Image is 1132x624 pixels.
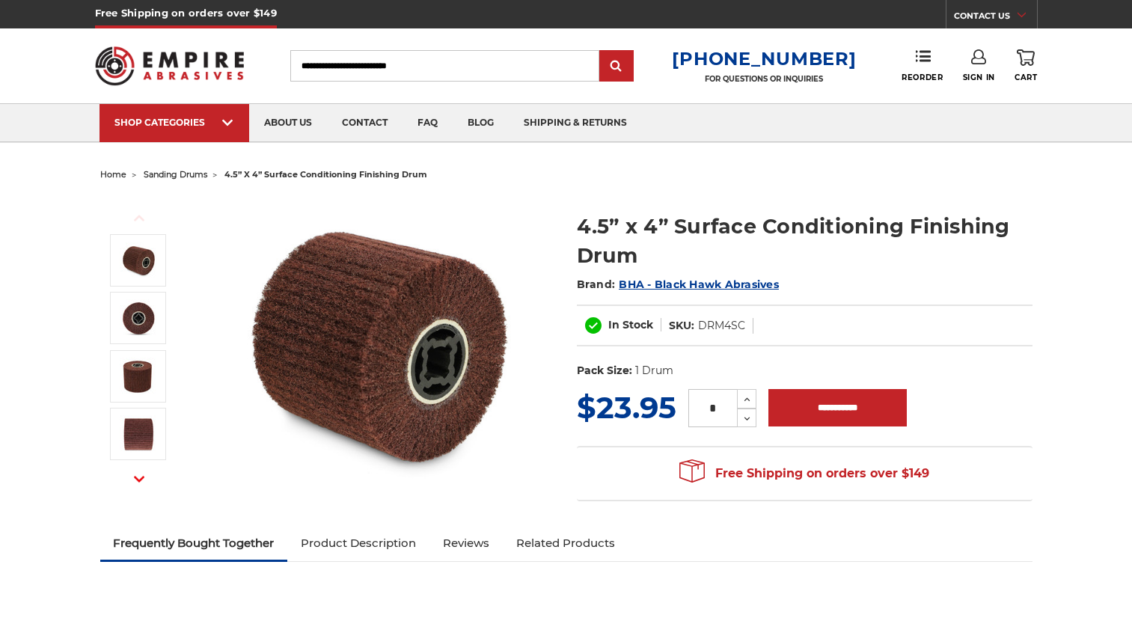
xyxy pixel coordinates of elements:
img: Empire Abrasives [95,37,245,95]
a: BHA - Black Hawk Abrasives [619,278,779,291]
img: Non Woven Finishing Sanding Drum [120,358,157,395]
dt: SKU: [669,318,694,334]
span: Reorder [902,73,943,82]
a: CONTACT US [954,7,1037,28]
a: [PHONE_NUMBER] [672,48,856,70]
span: Free Shipping on orders over $149 [679,459,929,489]
img: 4.5 Inch Surface Conditioning Finishing Drum [120,242,157,279]
dd: 1 Drum [635,363,673,379]
span: $23.95 [577,389,676,426]
span: Sign In [963,73,995,82]
span: Cart [1015,73,1037,82]
a: shipping & returns [509,104,642,142]
a: contact [327,104,403,142]
p: FOR QUESTIONS OR INQUIRIES [672,74,856,84]
a: home [100,169,126,180]
button: Next [121,462,157,495]
div: SHOP CATEGORIES [114,117,234,128]
a: Frequently Bought Together [100,527,288,560]
h1: 4.5” x 4” Surface Conditioning Finishing Drum [577,212,1032,270]
span: 4.5” x 4” surface conditioning finishing drum [224,169,427,180]
a: Product Description [287,527,429,560]
a: Reorder [902,49,943,82]
img: 4.5 Inch Surface Conditioning Finishing Drum [228,196,527,495]
a: sanding drums [144,169,207,180]
a: Cart [1015,49,1037,82]
a: Related Products [503,527,628,560]
img: 4.5” x 4” Surface Conditioning Finishing Drum [120,415,157,453]
span: Brand: [577,278,616,291]
a: about us [249,104,327,142]
a: blog [453,104,509,142]
a: faq [403,104,453,142]
span: In Stock [608,318,653,331]
dd: DRM4SC [698,318,745,334]
input: Submit [602,52,631,82]
img: 4.5" x 4" Surface Conditioning Finishing Drum - 3/4 Inch Quad Key Arbor [120,299,157,337]
button: Previous [121,202,157,234]
dt: Pack Size: [577,363,632,379]
a: Reviews [429,527,503,560]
